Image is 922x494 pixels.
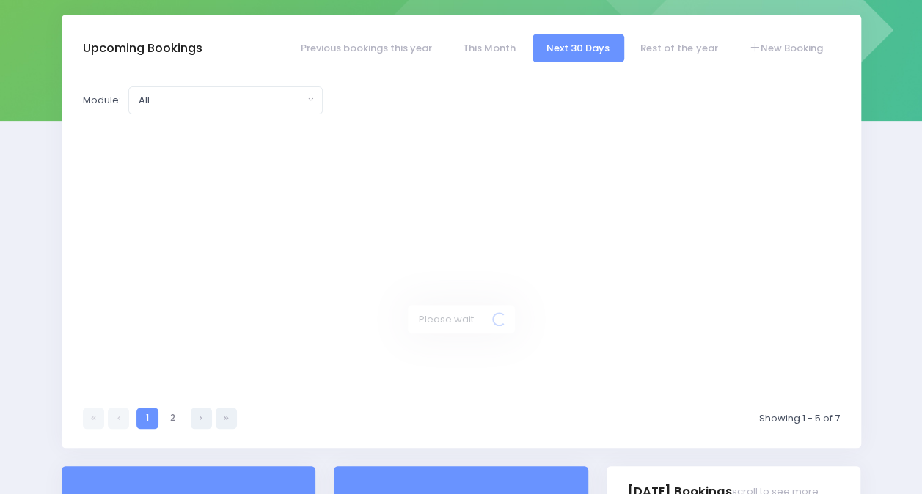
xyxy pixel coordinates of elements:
a: 1 [136,408,158,429]
span: Please wait... [408,305,492,333]
h3: Upcoming Bookings [83,41,202,56]
a: 2 [162,408,183,429]
a: This Month [448,34,530,62]
span: Showing 1 - 5 of 7 [758,411,839,426]
label: Module: [83,93,121,108]
button: All [128,86,323,114]
a: Previous bookings this year [286,34,446,62]
a: Last [216,408,237,429]
a: Next 30 Days [533,34,624,62]
a: New Booking [734,34,837,62]
a: Next [191,408,212,429]
a: Previous [108,408,129,429]
div: All [139,93,304,108]
a: First [83,408,104,429]
a: Rest of the year [626,34,732,62]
